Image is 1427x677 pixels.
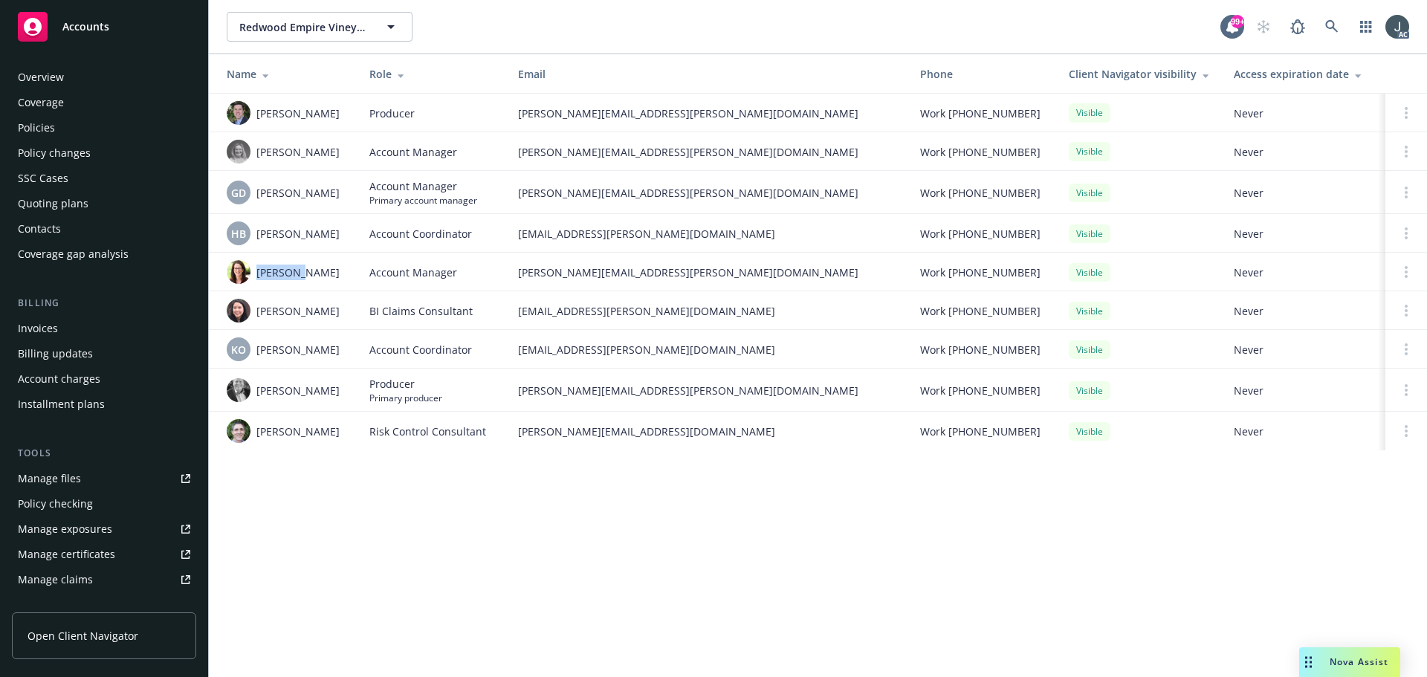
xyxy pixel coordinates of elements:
[1234,66,1373,82] div: Access expiration date
[18,65,64,89] div: Overview
[12,217,196,241] a: Contacts
[12,242,196,266] a: Coverage gap analysis
[18,593,88,617] div: Manage BORs
[227,299,250,323] img: photo
[920,265,1041,280] span: Work [PHONE_NUMBER]
[12,446,196,461] div: Tools
[1283,12,1313,42] a: Report a Bug
[18,217,61,241] div: Contacts
[518,342,896,357] span: [EMAIL_ADDRESS][PERSON_NAME][DOMAIN_NAME]
[227,378,250,402] img: photo
[12,116,196,140] a: Policies
[18,517,112,541] div: Manage exposures
[18,342,93,366] div: Billing updates
[518,265,896,280] span: [PERSON_NAME][EMAIL_ADDRESS][PERSON_NAME][DOMAIN_NAME]
[12,317,196,340] a: Invoices
[256,342,340,357] span: [PERSON_NAME]
[920,424,1041,439] span: Work [PHONE_NUMBER]
[12,542,196,566] a: Manage certificates
[369,106,415,121] span: Producer
[518,144,896,160] span: [PERSON_NAME][EMAIL_ADDRESS][PERSON_NAME][DOMAIN_NAME]
[18,192,88,216] div: Quoting plans
[1069,263,1110,282] div: Visible
[227,419,250,443] img: photo
[518,383,896,398] span: [PERSON_NAME][EMAIL_ADDRESS][PERSON_NAME][DOMAIN_NAME]
[227,66,346,82] div: Name
[256,424,340,439] span: [PERSON_NAME]
[12,192,196,216] a: Quoting plans
[518,424,896,439] span: [PERSON_NAME][EMAIL_ADDRESS][DOMAIN_NAME]
[18,317,58,340] div: Invoices
[920,185,1041,201] span: Work [PHONE_NUMBER]
[256,265,340,280] span: [PERSON_NAME]
[12,296,196,311] div: Billing
[18,141,91,165] div: Policy changes
[18,392,105,416] div: Installment plans
[1330,655,1388,668] span: Nova Assist
[12,492,196,516] a: Policy checking
[518,106,896,121] span: [PERSON_NAME][EMAIL_ADDRESS][PERSON_NAME][DOMAIN_NAME]
[369,376,442,392] span: Producer
[1351,12,1381,42] a: Switch app
[256,144,340,160] span: [PERSON_NAME]
[227,12,412,42] button: Redwood Empire Vineyard Management, Inc.
[1234,226,1373,242] span: Never
[1069,66,1210,82] div: Client Navigator visibility
[1069,142,1110,161] div: Visible
[518,226,896,242] span: [EMAIL_ADDRESS][PERSON_NAME][DOMAIN_NAME]
[920,383,1041,398] span: Work [PHONE_NUMBER]
[18,367,100,391] div: Account charges
[12,517,196,541] a: Manage exposures
[1069,224,1110,243] div: Visible
[920,226,1041,242] span: Work [PHONE_NUMBER]
[12,6,196,48] a: Accounts
[12,367,196,391] a: Account charges
[18,91,64,114] div: Coverage
[1069,302,1110,320] div: Visible
[12,467,196,490] a: Manage files
[18,116,55,140] div: Policies
[12,593,196,617] a: Manage BORs
[12,342,196,366] a: Billing updates
[369,392,442,404] span: Primary producer
[369,226,472,242] span: Account Coordinator
[1069,103,1110,122] div: Visible
[1231,15,1244,28] div: 99+
[231,342,246,357] span: KO
[1249,12,1278,42] a: Start snowing
[1234,342,1373,357] span: Never
[231,185,246,201] span: GD
[369,265,457,280] span: Account Manager
[227,260,250,284] img: photo
[12,65,196,89] a: Overview
[1069,422,1110,441] div: Visible
[18,568,93,592] div: Manage claims
[256,383,340,398] span: [PERSON_NAME]
[1299,647,1400,677] button: Nova Assist
[1234,424,1373,439] span: Never
[1069,381,1110,400] div: Visible
[1234,303,1373,319] span: Never
[369,66,494,82] div: Role
[18,467,81,490] div: Manage files
[1234,106,1373,121] span: Never
[231,226,246,242] span: HB
[369,303,473,319] span: BI Claims Consultant
[18,242,129,266] div: Coverage gap analysis
[1234,265,1373,280] span: Never
[1234,383,1373,398] span: Never
[18,492,93,516] div: Policy checking
[518,303,896,319] span: [EMAIL_ADDRESS][PERSON_NAME][DOMAIN_NAME]
[12,392,196,416] a: Installment plans
[1234,185,1373,201] span: Never
[920,66,1045,82] div: Phone
[227,140,250,163] img: photo
[1234,144,1373,160] span: Never
[518,185,896,201] span: [PERSON_NAME][EMAIL_ADDRESS][PERSON_NAME][DOMAIN_NAME]
[18,166,68,190] div: SSC Cases
[12,91,196,114] a: Coverage
[369,194,477,207] span: Primary account manager
[920,144,1041,160] span: Work [PHONE_NUMBER]
[1069,184,1110,202] div: Visible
